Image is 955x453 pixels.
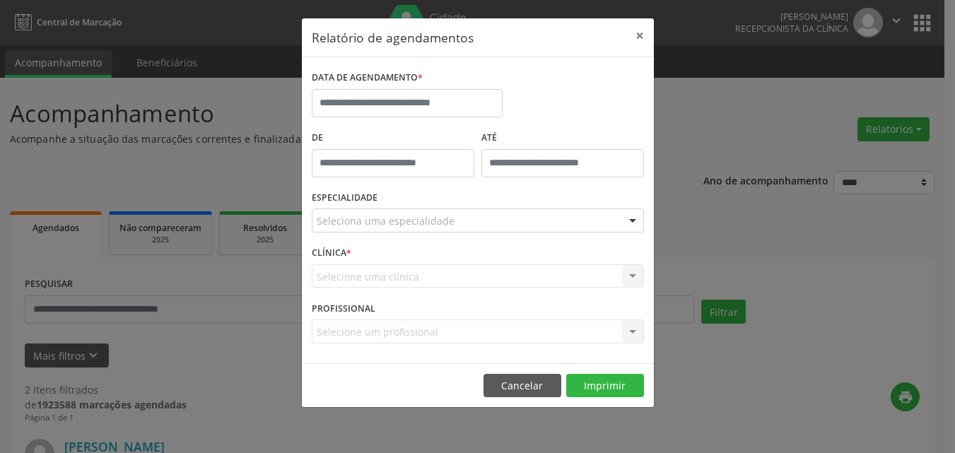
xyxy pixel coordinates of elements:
label: ESPECIALIDADE [312,187,377,209]
label: PROFISSIONAL [312,298,375,319]
button: Imprimir [566,374,644,398]
label: CLÍNICA [312,242,351,264]
label: De [312,127,474,149]
label: DATA DE AGENDAMENTO [312,67,423,89]
h5: Relatório de agendamentos [312,28,474,47]
span: Seleciona uma especialidade [317,213,455,228]
button: Cancelar [484,374,561,398]
button: Close [626,18,654,53]
label: ATÉ [481,127,644,149]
